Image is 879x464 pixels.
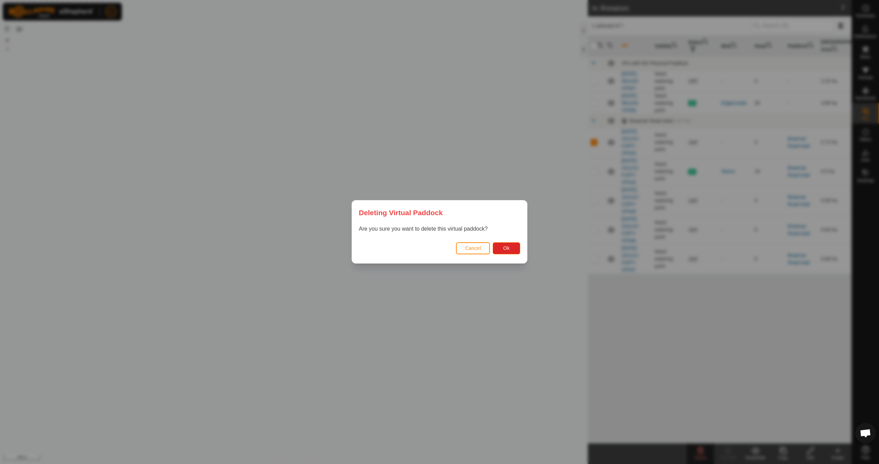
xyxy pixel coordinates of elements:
[456,242,490,254] button: Cancel
[359,207,443,218] span: Deleting Virtual Paddock
[359,225,520,233] p: Are you sure you want to delete this virtual paddock?
[503,246,510,251] span: Ok
[493,242,520,254] button: Ok
[465,246,481,251] span: Cancel
[855,423,876,443] div: Open chat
